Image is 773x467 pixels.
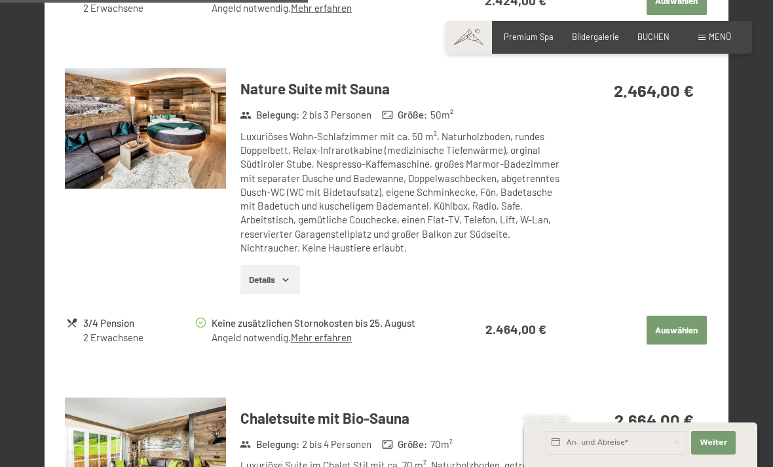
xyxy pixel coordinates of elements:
div: 2 Erwachsene [83,1,194,15]
strong: 2.464,00 € [614,80,694,100]
a: Premium Spa [504,31,554,42]
strong: Größe : [382,438,428,451]
a: Mehr erfahren [291,2,352,14]
h3: Nature Suite mit Sauna [240,79,563,99]
div: Keine zusätzlichen Stornokosten bis 25. August [212,316,449,331]
img: mss_renderimg.php [65,68,225,189]
a: Bildergalerie [572,31,619,42]
span: 2 bis 4 Personen [302,438,371,451]
strong: Größe : [382,108,428,122]
span: 2 bis 3 Personen [302,108,371,122]
div: 2 Erwachsene [83,331,194,345]
button: Details [240,265,300,294]
a: BUCHEN [637,31,669,42]
strong: 2.464,00 € [485,322,546,337]
strong: Belegung : [240,108,299,122]
span: Menü [709,31,731,42]
button: Auswählen [647,316,707,345]
strong: 2.664,00 € [614,409,694,430]
span: Weiter [700,438,727,448]
div: Luxuriöses Wohn-Schlafzimmer mit ca. 50 m², Naturholzboden, rundes Doppelbett, Relax-Infrarotkabi... [240,130,563,255]
div: 3/4 Pension [83,316,194,331]
span: 50 m² [430,108,453,122]
span: Schnellanfrage [524,415,569,422]
a: Mehr erfahren [291,331,352,343]
span: 70 m² [430,438,453,451]
strong: Belegung : [240,438,299,451]
h3: Chaletsuite mit Bio-Sauna [240,408,563,428]
div: Angeld notwendig. [212,1,449,15]
button: Weiter [691,431,736,455]
div: Angeld notwendig. [212,331,449,345]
